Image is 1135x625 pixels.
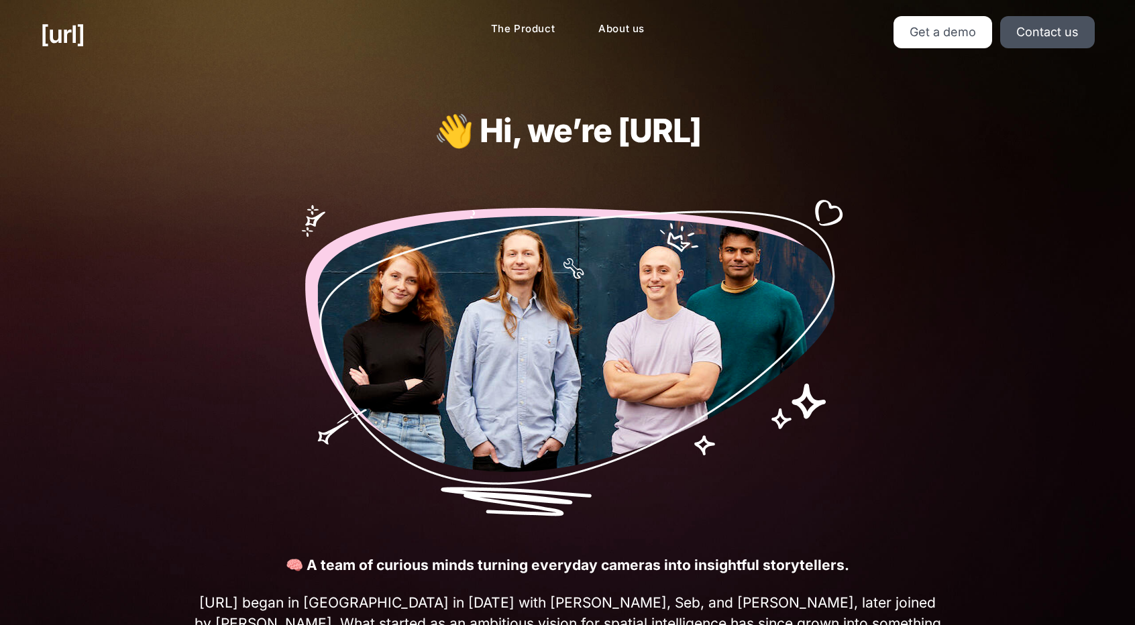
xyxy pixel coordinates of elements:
[480,16,566,42] a: The Product
[286,557,849,573] strong: 🧠 A team of curious minds turning everyday cameras into insightful storytellers.
[264,113,871,149] h1: 👋 Hi, we’re [URL]
[588,16,655,42] a: About us
[1000,16,1095,48] a: Contact us
[894,16,992,48] a: Get a demo
[40,16,85,52] a: [URL]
